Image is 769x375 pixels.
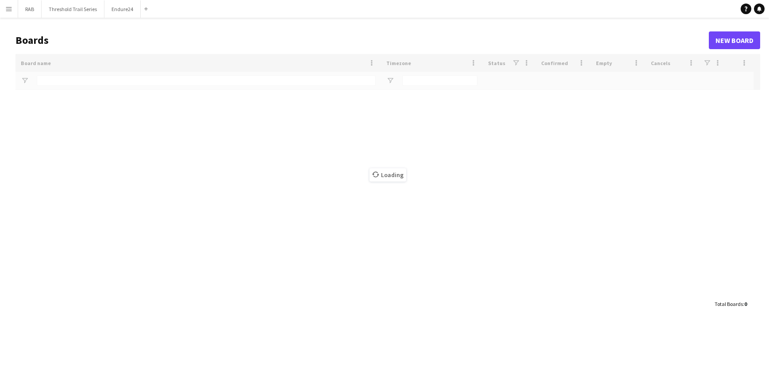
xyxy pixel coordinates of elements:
[709,31,760,49] a: New Board
[104,0,141,18] button: Endure24
[715,301,743,307] span: Total Boards
[15,34,709,47] h1: Boards
[42,0,104,18] button: Threshold Trail Series
[18,0,42,18] button: RAB
[715,295,747,313] div: :
[369,168,406,182] span: Loading
[744,301,747,307] span: 0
